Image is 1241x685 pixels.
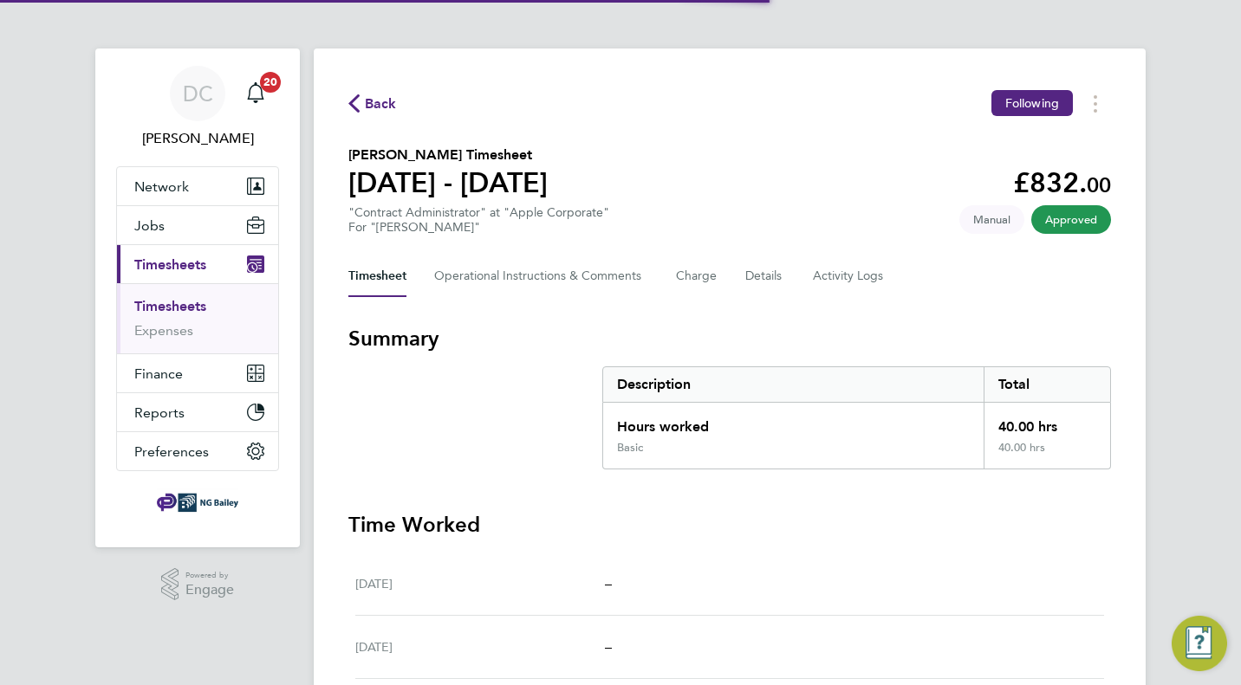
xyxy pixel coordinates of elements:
[991,90,1073,116] button: Following
[745,255,785,297] button: Details
[348,93,397,114] button: Back
[348,205,609,235] div: "Contract Administrator" at "Apple Corporate"
[134,404,185,421] span: Reports
[984,441,1110,469] div: 40.00 hrs
[185,583,234,598] span: Engage
[813,255,886,297] button: Activity Logs
[134,298,206,314] a: Timesheets
[134,178,189,195] span: Network
[959,205,1024,234] span: This timesheet was manually created.
[365,94,397,114] span: Back
[348,325,1111,352] h3: Summary
[117,393,278,431] button: Reports
[185,568,234,583] span: Powered by
[1013,166,1111,199] app-decimal: £832.
[134,322,193,339] a: Expenses
[134,443,209,460] span: Preferences
[116,128,279,149] span: Danielle Cole
[1005,95,1059,111] span: Following
[183,82,213,105] span: DC
[157,488,238,516] img: ngbailey-logo-retina.png
[117,432,278,470] button: Preferences
[348,255,406,297] button: Timesheet
[617,441,643,455] div: Basic
[238,66,273,121] a: 20
[260,72,281,93] span: 20
[116,488,279,516] a: Go to home page
[434,255,648,297] button: Operational Instructions & Comments
[1080,90,1111,117] button: Timesheets Menu
[348,165,548,200] h1: [DATE] - [DATE]
[605,638,612,655] span: –
[348,511,1111,539] h3: Time Worked
[117,283,278,353] div: Timesheets
[117,206,278,244] button: Jobs
[602,366,1111,469] div: Summary
[984,403,1110,441] div: 40.00 hrs
[1172,616,1227,671] button: Engage Resource Center
[1087,172,1111,197] span: 00
[1031,205,1111,234] span: This timesheet has been approved.
[116,66,279,149] a: DC[PERSON_NAME]
[603,403,984,441] div: Hours worked
[161,568,235,601] a: Powered byEngage
[134,217,165,234] span: Jobs
[605,575,612,591] span: –
[95,48,300,547] nav: Main navigation
[134,365,183,382] span: Finance
[348,220,609,235] div: For "[PERSON_NAME]"
[984,367,1110,402] div: Total
[676,255,718,297] button: Charge
[134,256,206,273] span: Timesheets
[117,245,278,283] button: Timesheets
[348,145,548,165] h2: [PERSON_NAME] Timesheet
[355,573,605,594] div: [DATE]
[355,637,605,657] div: [DATE]
[117,167,278,205] button: Network
[603,367,984,402] div: Description
[117,354,278,392] button: Finance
